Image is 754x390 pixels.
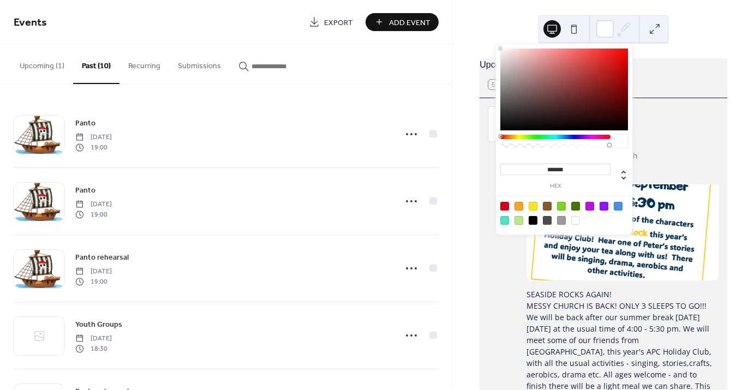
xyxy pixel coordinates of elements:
a: Panto rehearsal [75,251,129,263]
div: #000000 [529,216,537,225]
span: 19:00 [75,209,112,219]
div: #4A90E2 [614,202,623,211]
span: Panto rehearsal [75,252,129,263]
div: #B8E986 [514,216,523,225]
div: #F8E71C [529,202,537,211]
div: #9B9B9B [557,216,566,225]
div: #50E3C2 [500,216,509,225]
span: 18:30 [75,344,112,353]
div: Upcoming events [480,58,727,71]
div: #F5A623 [514,202,523,211]
div: #9013FE [600,202,608,211]
span: Export [324,17,353,28]
button: Add Event [366,13,439,31]
button: Recurring [119,44,169,83]
a: Youth Groups [75,318,122,331]
div: #D0021B [500,202,509,211]
a: Panto [75,117,95,129]
button: Submissions [169,44,230,83]
span: Add Event [389,17,430,28]
div: #4A4A4A [543,216,552,225]
a: Panto [75,184,95,196]
span: [DATE] [75,133,112,142]
a: Export [301,13,361,31]
div: #BD10E0 [585,202,594,211]
button: Upcoming (1) [11,44,73,83]
span: Events [14,12,47,33]
span: Panto [75,185,95,196]
div: #417505 [571,202,580,211]
span: [DATE] [75,267,112,277]
button: Past (10) [73,44,119,84]
div: #FFFFFF [571,216,580,225]
span: 19:00 [75,142,112,152]
span: [DATE] [75,200,112,209]
span: Youth Groups [75,319,122,331]
span: [DATE] [75,334,112,344]
div: #7ED321 [557,202,566,211]
div: #8B572A [543,202,552,211]
span: 19:00 [75,277,112,286]
label: hex [500,183,611,189]
span: Panto [75,118,95,129]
